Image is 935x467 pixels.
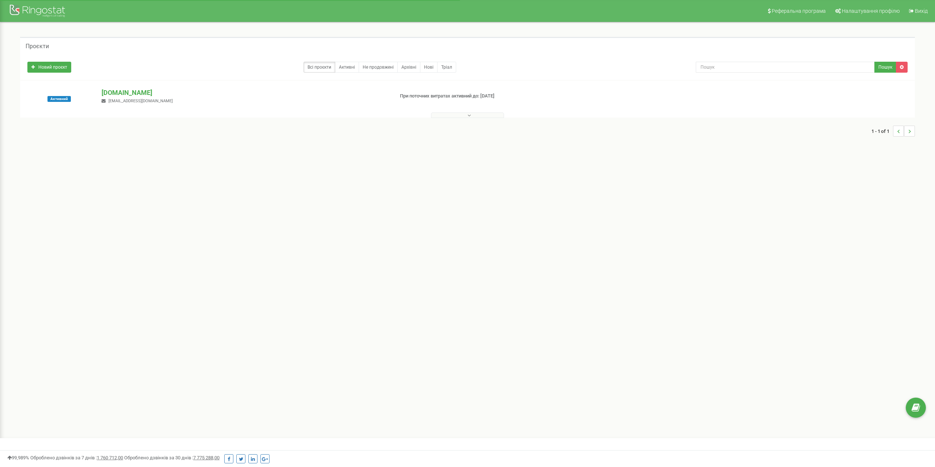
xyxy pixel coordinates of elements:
[108,99,173,103] span: [EMAIL_ADDRESS][DOMAIN_NAME]
[772,8,826,14] span: Реферальна програма
[359,62,398,73] a: Не продовжені
[47,96,71,102] span: Активний
[304,62,335,73] a: Всі проєкти
[400,93,612,100] p: При поточних витратах активний до: [DATE]
[26,43,49,50] h5: Проєкти
[915,8,928,14] span: Вихід
[874,62,896,73] button: Пошук
[871,118,915,144] nav: ...
[397,62,420,73] a: Архівні
[27,62,71,73] a: Новий проєкт
[420,62,438,73] a: Нові
[437,62,456,73] a: Тріал
[871,126,893,137] span: 1 - 1 of 1
[335,62,359,73] a: Активні
[696,62,875,73] input: Пошук
[102,88,388,97] p: [DOMAIN_NAME]
[842,8,900,14] span: Налаштування профілю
